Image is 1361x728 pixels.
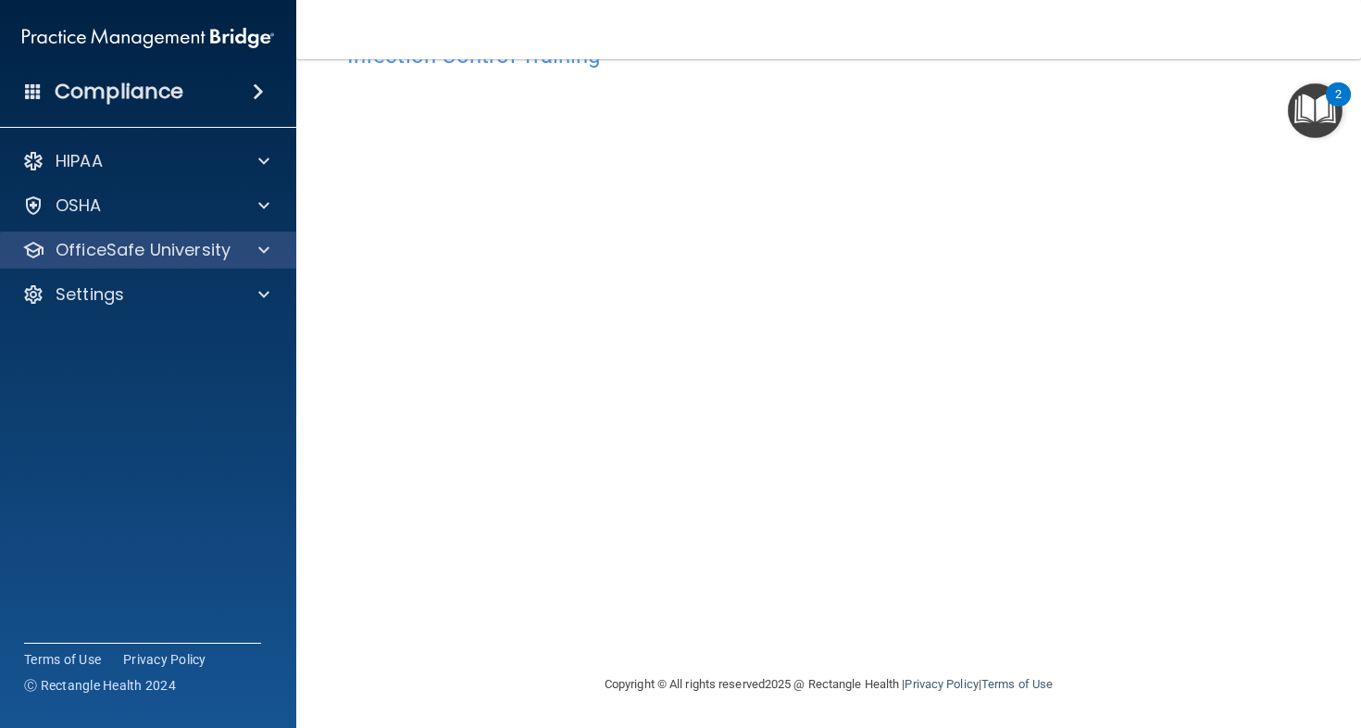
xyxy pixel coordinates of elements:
p: HIPAA [56,150,103,172]
p: Settings [56,283,124,306]
a: Terms of Use [24,650,101,669]
a: HIPAA [22,150,269,172]
button: Open Resource Center, 2 new notifications [1288,83,1342,138]
img: PMB logo [22,19,274,56]
h4: Infection Control Training [347,44,1310,68]
span: Ⓒ Rectangle Health 2024 [24,676,176,695]
div: 2 [1335,94,1342,119]
h4: Compliance [55,79,183,105]
p: OfficeSafe University [56,239,231,261]
div: Copyright © All rights reserved 2025 @ Rectangle Health | | [491,655,1167,714]
a: Terms of Use [981,677,1053,691]
iframe: infection-control-training [347,78,1273,647]
a: OfficeSafe University [22,239,269,261]
a: OSHA [22,195,269,217]
a: Privacy Policy [123,650,206,669]
iframe: Drift Widget Chat Controller [1268,600,1339,671]
a: Settings [22,283,269,306]
p: OSHA [56,195,102,217]
a: Privacy Policy [905,677,978,691]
